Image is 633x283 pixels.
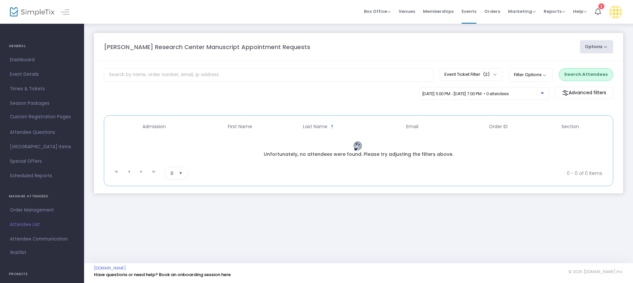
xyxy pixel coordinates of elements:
m-button: Advanced filters [555,87,613,99]
span: Events [462,3,476,20]
img: face-thinking.png [353,141,363,151]
div: 1 [598,3,604,9]
div: Unfortunately, no attendees were found. Please try adjusting the filters above. [109,151,608,157]
kendo-pager-info: 0 - 0 of 0 items [254,167,602,180]
h4: PROMOTE [9,268,75,281]
span: Box Office [364,8,391,14]
span: Times & Tickets [10,85,74,93]
span: Order Management [10,206,74,214]
span: Orders [484,3,500,20]
span: Last Name [303,124,327,129]
span: Dashboard [10,56,74,64]
button: Filter Options [509,68,553,81]
span: (2) [483,72,490,77]
span: Season Packages [10,99,74,108]
span: © 2025 [DOMAIN_NAME] Inc. [568,269,623,274]
span: Sortable [330,124,335,129]
span: Admission [142,124,166,129]
span: Waitlist [10,249,26,256]
a: [DOMAIN_NAME] [94,266,126,271]
a: Have questions or need help? Book an onboarding session here [94,271,231,278]
span: Venues [399,3,415,20]
m-panel-title: [PERSON_NAME] Research Center Manuscript Appointment Requests [104,42,310,51]
span: Attendee Questions [10,128,74,137]
span: Event Details [10,70,74,79]
h4: GENERAL [9,40,75,53]
button: Event Ticket Filter(2) [440,68,502,81]
span: Attendee List [10,220,74,229]
span: Help [573,8,587,14]
span: [GEOGRAPHIC_DATA] Items [10,143,74,151]
span: Email [406,124,418,129]
span: First Name [228,124,252,129]
span: Marketing [508,8,536,14]
span: Attendee Communication [10,235,74,243]
h4: MANAGE ATTENDEES [9,190,75,203]
button: Options [580,40,614,53]
img: filter [562,90,569,96]
span: Reports [544,8,565,14]
span: Special Offers [10,157,74,166]
span: 8 [170,170,173,177]
button: Search Attendees [559,68,613,81]
span: Custom Registration Pages [10,114,71,120]
span: [DATE] 5:00 PM - [DATE] 7:00 PM • 0 attendees [422,91,509,96]
span: Section [561,124,579,129]
span: Scheduled Reports [10,172,74,180]
span: Order ID [489,124,508,129]
button: Select [176,167,185,180]
span: Memberships [423,3,454,20]
input: Search by name, order number, email, ip address [104,68,434,82]
div: Data table [107,119,610,164]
